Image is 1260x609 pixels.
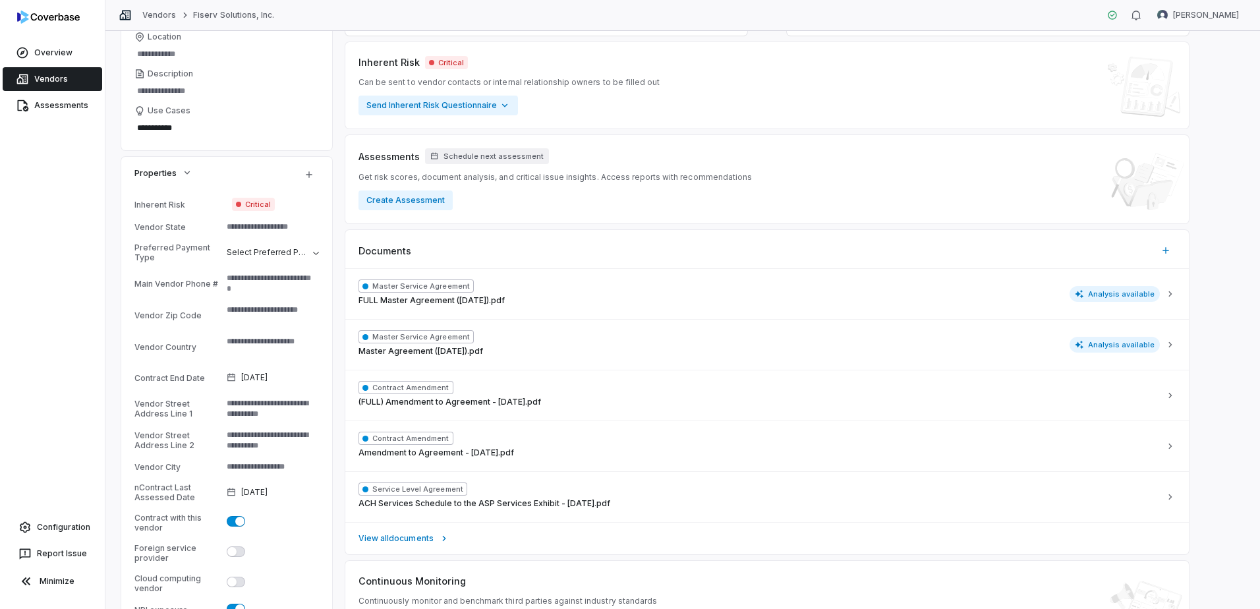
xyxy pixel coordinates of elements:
textarea: Description [134,82,319,100]
span: Use Cases [148,105,190,116]
div: Main Vendor Phone # [134,279,221,289]
button: Schedule next assessment [425,148,549,164]
div: Vendor Street Address Line 1 [134,399,221,419]
span: Master Service Agreement [358,279,474,293]
span: Analysis available [1070,337,1160,353]
span: Critical [232,198,275,211]
span: Continuously monitor and benchmark third parties against industry standards [358,596,657,606]
span: (FULL) Amendment to Agreement - [DATE].pdf [358,397,541,407]
button: Contract Amendment(FULL) Amendment to Agreement - [DATE].pdf [345,370,1189,420]
button: [DATE] [221,364,324,391]
div: Vendor State [134,222,221,232]
a: Configuration [5,515,100,539]
div: Inherent Risk [134,200,227,210]
a: Fiserv Solutions, Inc. [193,10,274,20]
button: [DATE] [221,478,324,506]
button: Master Service AgreementFULL Master Agreement ([DATE]).pdfAnalysis available [345,269,1189,319]
a: Overview [3,41,102,65]
div: Cloud computing vendor [134,573,221,593]
span: Inherent Risk [358,55,420,69]
span: Assessments [358,150,420,163]
span: Get risk scores, document analysis, and critical issue insights. Access reports with recommendations [358,172,752,183]
button: Properties [130,161,196,185]
span: Service Level Agreement [358,482,467,496]
div: Preferred Payment Type [134,243,221,262]
button: Brian Anderson avatar[PERSON_NAME] [1149,5,1247,25]
div: Contract End Date [134,373,221,383]
span: Contract Amendment [358,432,453,445]
span: Contract Amendment [358,381,453,394]
span: ACH Services Schedule to the ASP Services Exhibit - [DATE].pdf [358,498,610,509]
a: Assessments [3,94,102,117]
button: Create Assessment [358,190,453,210]
span: Amendment to Agreement - [DATE].pdf [358,448,514,458]
span: Location [148,32,181,42]
button: Master Service AgreementMaster Agreement ([DATE]).pdfAnalysis available [345,319,1189,370]
button: Send Inherent Risk Questionnaire [358,96,518,115]
span: Analysis available [1070,286,1160,302]
a: Vendors [142,10,176,20]
div: Vendor Country [134,342,221,352]
span: Schedule next assessment [444,152,544,161]
span: [PERSON_NAME] [1173,10,1239,20]
span: Properties [134,167,177,179]
a: View alldocuments [345,522,1189,554]
img: Brian Anderson avatar [1157,10,1168,20]
span: View all documents [358,533,434,544]
span: Continuous Monitoring [358,574,466,588]
div: Vendor Zip Code [134,310,221,320]
button: Contract AmendmentAmendment to Agreement - [DATE].pdf [345,420,1189,471]
img: logo-D7KZi-bG.svg [17,11,80,24]
div: Vendor Street Address Line 2 [134,430,221,450]
span: Can be sent to vendor contacts or internal relationship owners to be filled out [358,77,660,88]
button: Service Level AgreementACH Services Schedule to the ASP Services Exhibit - [DATE].pdf [345,471,1189,522]
span: Description [148,69,193,79]
textarea: Use Cases [134,119,319,137]
span: Master Service Agreement [358,330,474,343]
span: FULL Master Agreement ([DATE]).pdf [358,295,505,306]
a: Vendors [3,67,102,91]
span: Documents [358,244,411,258]
div: Contract with this vendor [134,513,221,533]
button: Minimize [5,568,100,594]
div: Foreign service provider [134,543,221,563]
input: Location [134,45,319,63]
button: Report Issue [5,542,100,565]
span: Critical [425,56,468,69]
span: [DATE] [241,487,268,498]
span: Master Agreement ([DATE]).pdf [358,346,483,357]
span: [DATE] [241,372,268,383]
div: nContract Last Assessed Date [134,482,221,502]
div: Vendor City [134,462,221,472]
